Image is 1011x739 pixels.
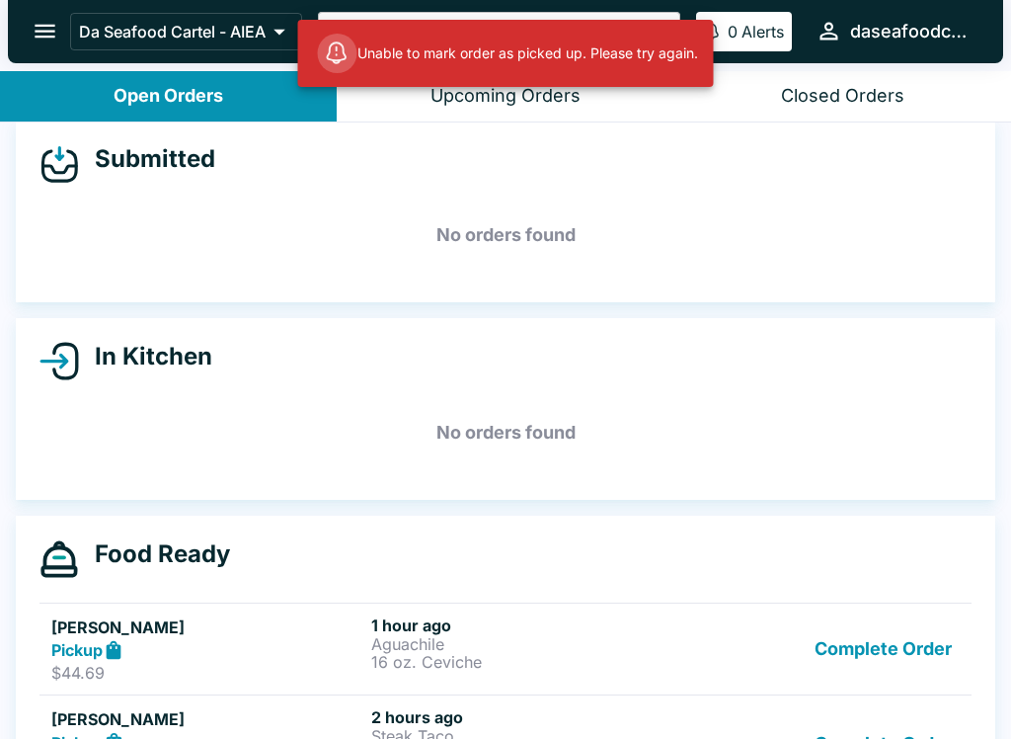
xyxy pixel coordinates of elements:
[39,397,972,468] h5: No orders found
[51,640,103,660] strong: Pickup
[114,85,223,108] div: Open Orders
[781,85,904,108] div: Closed Orders
[79,22,266,41] p: Da Seafood Cartel - AIEA
[807,616,960,684] button: Complete Order
[318,26,698,81] div: Unable to mark order as picked up. Please try again.
[70,13,302,50] button: Da Seafood Cartel - AIEA
[371,707,683,727] h6: 2 hours ago
[79,342,212,371] h4: In Kitchen
[79,144,215,174] h4: Submitted
[51,707,363,731] h5: [PERSON_NAME]
[371,616,683,635] h6: 1 hour ago
[741,22,784,41] p: Alerts
[51,616,363,639] h5: [PERSON_NAME]
[430,85,581,108] div: Upcoming Orders
[808,10,979,52] button: daseafoodcartel
[79,539,230,569] h4: Food Ready
[850,20,972,43] div: daseafoodcartel
[371,635,683,653] p: Aguachile
[728,22,738,41] p: 0
[39,603,972,696] a: [PERSON_NAME]Pickup$44.691 hour agoAguachile16 oz. CevicheComplete Order
[371,653,683,671] p: 16 oz. Ceviche
[20,6,70,56] button: open drawer
[51,663,363,683] p: $44.69
[39,200,972,271] h5: No orders found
